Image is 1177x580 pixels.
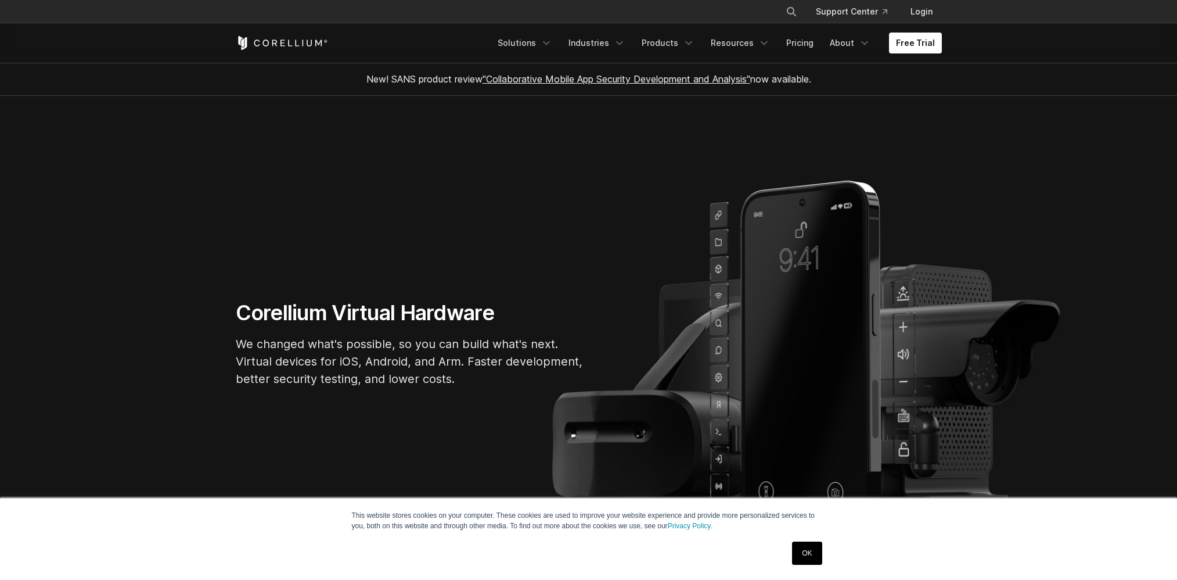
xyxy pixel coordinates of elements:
a: Free Trial [889,33,942,53]
a: About [823,33,877,53]
div: Navigation Menu [772,1,942,22]
a: Pricing [779,33,820,53]
a: Industries [561,33,632,53]
h1: Corellium Virtual Hardware [236,300,584,326]
a: Privacy Policy. [668,522,712,530]
a: Resources [704,33,777,53]
button: Search [781,1,802,22]
p: This website stores cookies on your computer. These cookies are used to improve your website expe... [352,510,826,531]
a: Corellium Home [236,36,328,50]
a: Products [635,33,701,53]
span: New! SANS product review now available. [366,73,811,85]
a: OK [792,542,822,565]
a: "Collaborative Mobile App Security Development and Analysis" [483,73,750,85]
a: Support Center [807,1,897,22]
a: Solutions [491,33,559,53]
a: Login [901,1,942,22]
p: We changed what's possible, so you can build what's next. Virtual devices for iOS, Android, and A... [236,335,584,388]
div: Navigation Menu [491,33,942,53]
